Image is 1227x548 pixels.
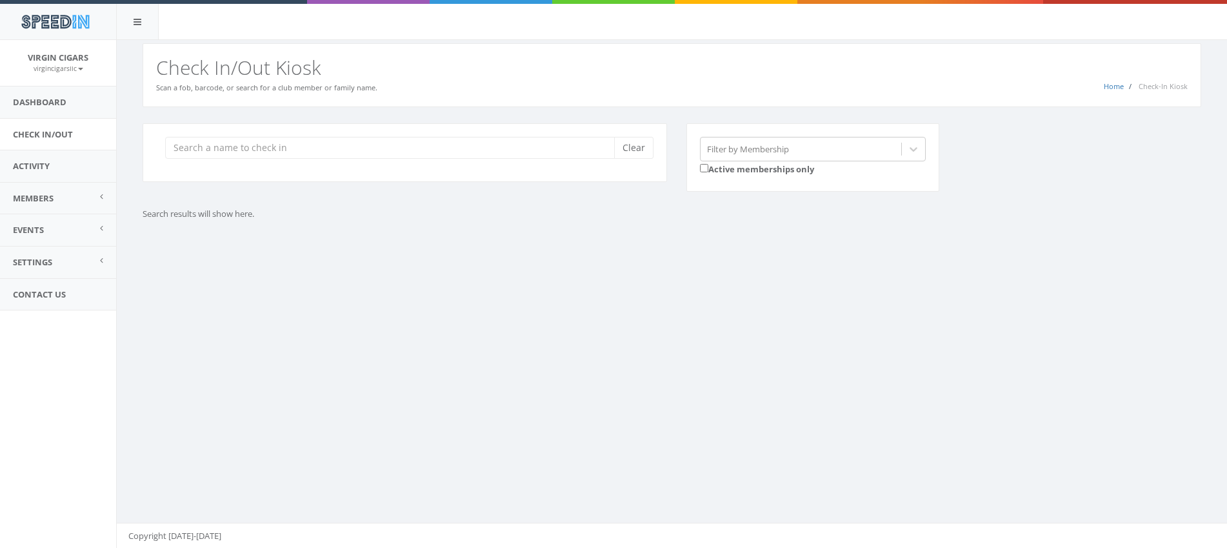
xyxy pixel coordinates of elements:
a: Home [1104,81,1124,91]
span: Virgin Cigars [28,52,88,63]
div: Filter by Membership [707,143,789,155]
p: Search results will show here. [143,208,743,220]
img: speedin_logo.png [15,10,95,34]
span: Members [13,192,54,204]
small: Scan a fob, barcode, or search for a club member or family name. [156,83,377,92]
span: Settings [13,256,52,268]
input: Search a name to check in [165,137,624,159]
small: virgincigarsllc [34,64,83,73]
span: Contact Us [13,289,66,300]
input: Active memberships only [700,164,708,172]
a: virgincigarsllc [34,62,83,74]
h2: Check In/Out Kiosk [156,57,1188,78]
span: Check-In Kiosk [1139,81,1188,91]
span: Events [13,224,44,236]
button: Clear [614,137,653,159]
label: Active memberships only [700,161,814,176]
